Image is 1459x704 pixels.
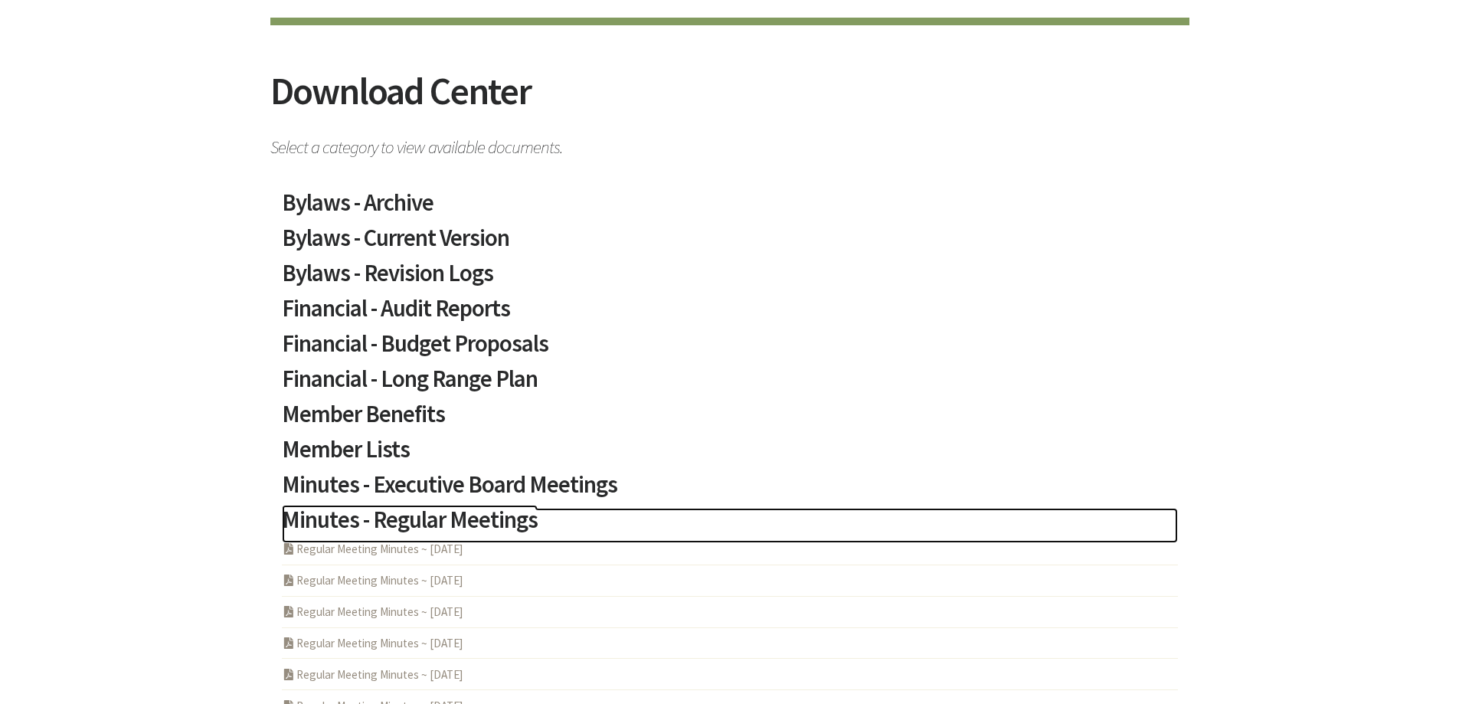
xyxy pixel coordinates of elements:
[282,226,1178,261] a: Bylaws - Current Version
[282,191,1178,226] a: Bylaws - Archive
[282,296,1178,332] a: Financial - Audit Reports
[282,367,1178,402] a: Financial - Long Range Plan
[282,573,463,588] a: Regular Meeting Minutes ~ [DATE]
[282,543,296,555] i: PDF Acrobat Document
[282,402,1178,437] a: Member Benefits
[282,667,463,682] a: Regular Meeting Minutes ~ [DATE]
[282,437,1178,473] a: Member Lists
[282,332,1178,367] a: Financial - Budget Proposals
[270,129,1189,156] span: Select a category to view available documents.
[282,575,296,586] i: PDF Acrobat Document
[282,261,1178,296] a: Bylaws - Revision Logs
[270,72,1189,129] h2: Download Center
[282,606,296,617] i: PDF Acrobat Document
[282,636,463,650] a: Regular Meeting Minutes ~ [DATE]
[282,637,296,649] i: PDF Acrobat Document
[282,669,296,680] i: PDF Acrobat Document
[282,604,463,619] a: Regular Meeting Minutes ~ [DATE]
[282,473,1178,508] a: Minutes - Executive Board Meetings
[282,542,463,556] a: Regular Meeting Minutes ~ [DATE]
[282,508,1178,543] a: Minutes - Regular Meetings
